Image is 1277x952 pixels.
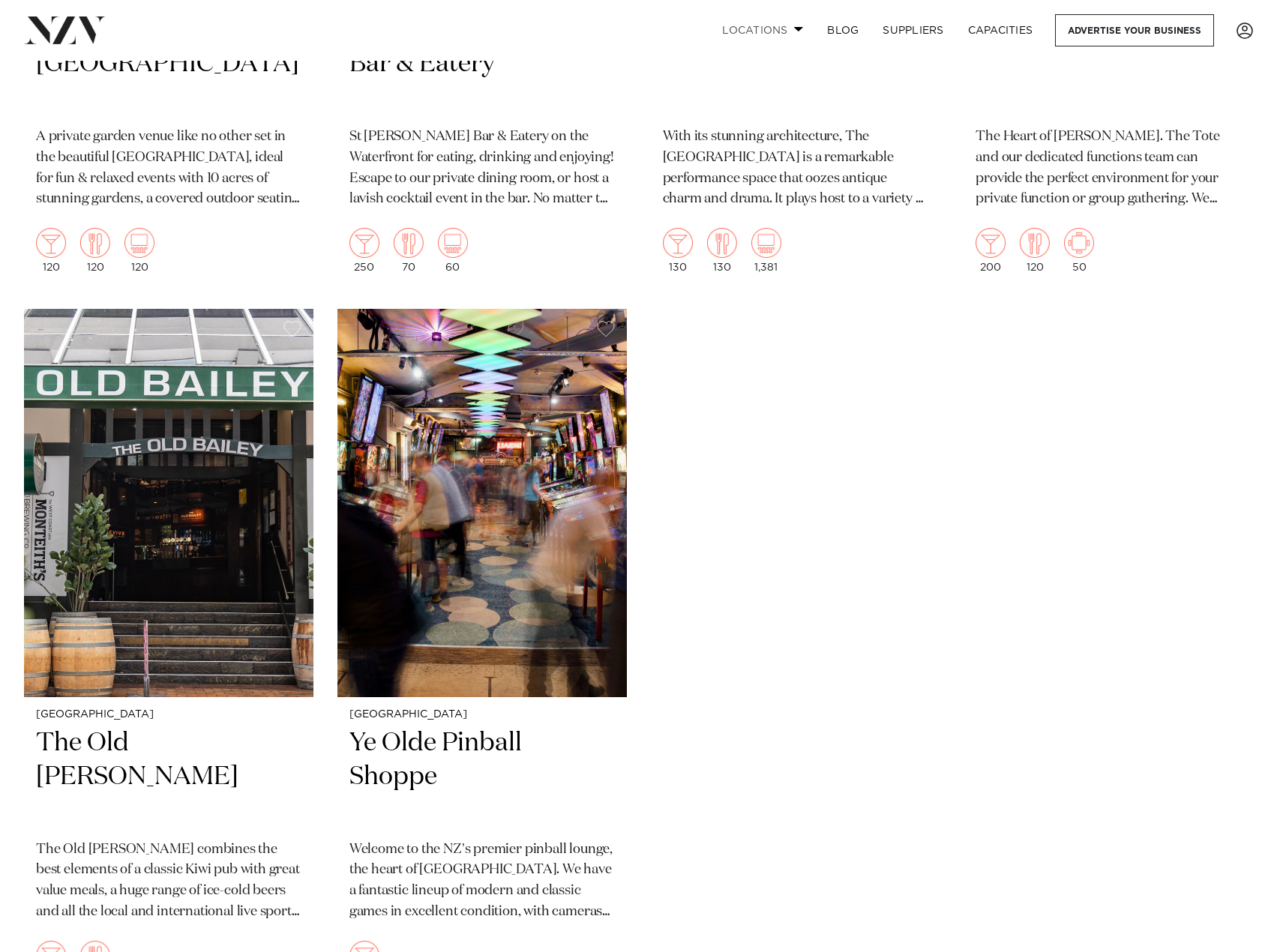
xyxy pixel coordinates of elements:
[349,13,615,115] h2: St [PERSON_NAME] Bar & Eatery
[394,228,424,273] div: 70
[36,709,301,720] small: [GEOGRAPHIC_DATA]
[349,709,615,720] small: [GEOGRAPHIC_DATA]
[663,228,693,273] div: 130
[80,228,110,273] div: 120
[36,228,66,273] div: 120
[36,127,301,211] p: A private garden venue like no other set in the beautiful [GEOGRAPHIC_DATA], ideal for fun & rela...
[976,127,1241,211] p: The Heart of [PERSON_NAME]. The Tote and our dedicated functions team can provide the perfect env...
[871,14,955,46] a: SUPPLIERS
[710,14,815,46] a: Locations
[1020,228,1050,273] div: 120
[707,228,737,273] div: 130
[815,14,871,46] a: BLOG
[36,13,301,115] h2: [PERSON_NAME][GEOGRAPHIC_DATA]
[349,228,379,273] div: 250
[80,228,110,258] img: dining.png
[1064,228,1094,273] div: 50
[1064,228,1094,258] img: meeting.png
[751,228,781,258] img: theatre.png
[124,228,154,273] div: 120
[36,726,301,828] h2: The Old [PERSON_NAME]
[349,127,615,211] p: St [PERSON_NAME] Bar & Eatery on the Waterfront for eating, drinking and enjoying! Escape to our ...
[124,228,154,258] img: theatre.png
[349,840,615,924] p: Welcome to the NZ's premier pinball lounge, the heart of [GEOGRAPHIC_DATA]. We have a fantastic l...
[976,13,1241,115] h2: The Tote
[751,228,781,273] div: 1,381
[707,228,737,258] img: dining.png
[349,228,379,258] img: cocktail.png
[663,127,928,211] p: With its stunning architecture, The [GEOGRAPHIC_DATA] is a remarkable performance space that ooze...
[976,228,1006,273] div: 200
[394,228,424,258] img: dining.png
[1055,14,1214,46] a: Advertise your business
[24,16,106,43] img: nzv-logo.png
[36,840,301,924] p: The Old [PERSON_NAME] combines the best elements of a classic Kiwi pub with great value meals, a ...
[956,14,1045,46] a: Capacities
[438,228,468,273] div: 60
[663,13,928,115] h2: The Opera House
[349,726,615,828] h2: Ye Olde Pinball Shoppe
[36,228,66,258] img: cocktail.png
[1020,228,1050,258] img: dining.png
[663,228,693,258] img: cocktail.png
[976,228,1006,258] img: cocktail.png
[438,228,468,258] img: theatre.png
